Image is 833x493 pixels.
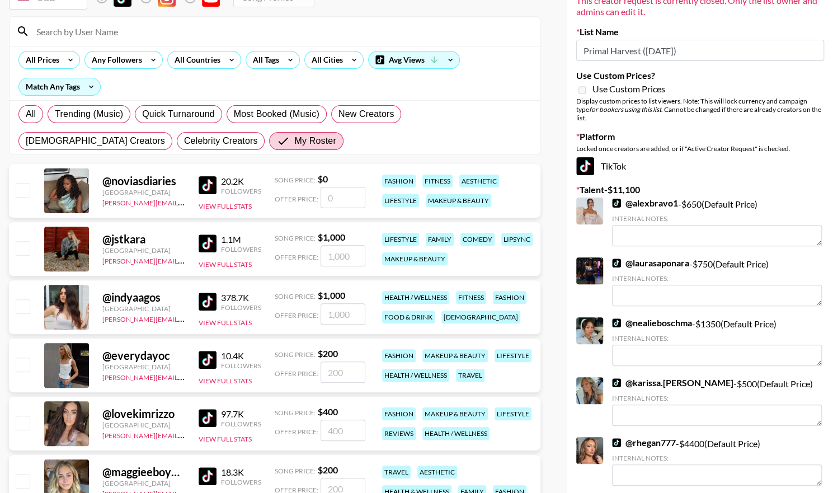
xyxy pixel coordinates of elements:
[102,188,185,196] div: [GEOGRAPHIC_DATA]
[612,274,822,283] div: Internal Notes:
[612,257,689,269] a: @laurasaponara
[275,195,318,203] span: Offer Price:
[382,407,416,420] div: fashion
[221,234,261,245] div: 1.1M
[576,144,824,153] div: Locked once creators are added, or if "Active Creator Request" is checked.
[576,97,824,122] div: Display custom prices to list viewers. Note: This will lock currency and campaign type . Cannot b...
[589,105,661,114] em: for bookers using this list
[318,406,338,417] strong: $ 400
[318,290,345,301] strong: $ 1,000
[221,176,261,187] div: 20.2K
[199,435,252,443] button: View Full Stats
[199,202,252,210] button: View Full Stats
[199,377,252,385] button: View Full Stats
[612,437,822,486] div: - $ 4400 (Default Price)
[102,479,185,487] div: [GEOGRAPHIC_DATA]
[102,255,268,265] a: [PERSON_NAME][EMAIL_ADDRESS][DOMAIN_NAME]
[85,51,144,68] div: Any Followers
[612,318,621,327] img: TikTok
[221,350,261,361] div: 10.4K
[576,184,824,195] label: Talent - $ 11,100
[294,134,336,148] span: My Roster
[102,407,185,421] div: @ lovekimrizzo
[382,194,419,207] div: lifestyle
[199,260,252,269] button: View Full Stats
[382,369,449,382] div: health / wellness
[612,257,822,306] div: - $ 750 (Default Price)
[102,304,185,313] div: [GEOGRAPHIC_DATA]
[102,421,185,429] div: [GEOGRAPHIC_DATA]
[275,234,316,242] span: Song Price:
[576,70,824,81] label: Use Custom Prices?
[184,134,258,148] span: Celebrity Creators
[246,51,281,68] div: All Tags
[26,134,165,148] span: [DEMOGRAPHIC_DATA] Creators
[382,349,416,362] div: fashion
[199,467,217,485] img: TikTok
[382,252,448,265] div: makeup & beauty
[221,409,261,420] div: 97.7K
[321,361,365,383] input: 200
[102,363,185,371] div: [GEOGRAPHIC_DATA]
[318,232,345,242] strong: $ 1,000
[382,175,416,187] div: fashion
[275,369,318,378] span: Offer Price:
[321,420,365,441] input: 400
[102,196,268,207] a: [PERSON_NAME][EMAIL_ADDRESS][DOMAIN_NAME]
[102,429,268,440] a: [PERSON_NAME][EMAIL_ADDRESS][DOMAIN_NAME]
[426,233,454,246] div: family
[417,466,457,478] div: aesthetic
[576,157,594,175] img: TikTok
[221,420,261,428] div: Followers
[612,377,733,388] a: @karissa.[PERSON_NAME]
[612,317,692,328] a: @nealieboschma
[102,290,185,304] div: @ indyaagos
[275,176,316,184] span: Song Price:
[199,351,217,369] img: TikTok
[495,349,531,362] div: lifestyle
[221,187,261,195] div: Followers
[275,350,316,359] span: Song Price:
[612,198,678,209] a: @alexbravo1
[441,311,520,323] div: [DEMOGRAPHIC_DATA]
[275,292,316,301] span: Song Price:
[369,51,459,68] div: Avg Views
[612,437,676,448] a: @rhegan777
[221,303,261,312] div: Followers
[234,107,319,121] span: Most Booked (Music)
[612,394,822,402] div: Internal Notes:
[422,407,488,420] div: makeup & beauty
[382,291,449,304] div: health / wellness
[612,438,621,447] img: TikTok
[501,233,533,246] div: lipsync
[382,466,411,478] div: travel
[55,107,123,121] span: Trending (Music)
[221,467,261,478] div: 18.3K
[221,478,261,486] div: Followers
[612,198,822,246] div: - $ 650 (Default Price)
[456,291,486,304] div: fitness
[199,234,217,252] img: TikTok
[612,377,822,426] div: - $ 500 (Default Price)
[592,83,665,95] span: Use Custom Prices
[382,311,435,323] div: food & drink
[493,291,526,304] div: fashion
[612,214,822,223] div: Internal Notes:
[426,194,491,207] div: makeup & beauty
[30,22,533,40] input: Search by User Name
[318,464,338,475] strong: $ 200
[221,245,261,253] div: Followers
[102,465,185,479] div: @ maggieeboynton
[142,107,215,121] span: Quick Turnaround
[26,107,36,121] span: All
[275,253,318,261] span: Offer Price:
[321,245,365,266] input: 1,000
[576,26,824,37] label: List Name
[321,187,365,208] input: 0
[338,107,394,121] span: New Creators
[459,175,499,187] div: aesthetic
[199,409,217,427] img: TikTok
[102,371,268,382] a: [PERSON_NAME][EMAIL_ADDRESS][DOMAIN_NAME]
[456,369,484,382] div: travel
[612,454,822,462] div: Internal Notes:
